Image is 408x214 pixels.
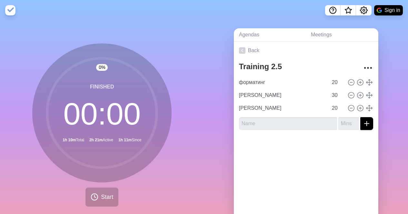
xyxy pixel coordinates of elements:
[362,61,374,74] button: More
[356,5,372,15] button: Settings
[85,188,118,207] button: Start
[306,28,378,42] a: Meetings
[374,5,403,15] button: Sign in
[101,193,113,201] span: Start
[236,76,328,89] input: Name
[236,89,328,102] input: Name
[338,117,359,130] input: Mins
[329,76,345,89] input: Mins
[239,117,337,130] input: Name
[236,102,328,115] input: Name
[234,28,306,42] a: Agendas
[5,5,15,15] img: timeblocks logo
[329,102,345,115] input: Mins
[234,42,378,60] a: Back
[329,89,345,102] input: Mins
[325,5,341,15] button: Help
[377,8,382,13] img: google logo
[341,5,356,15] button: What’s new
